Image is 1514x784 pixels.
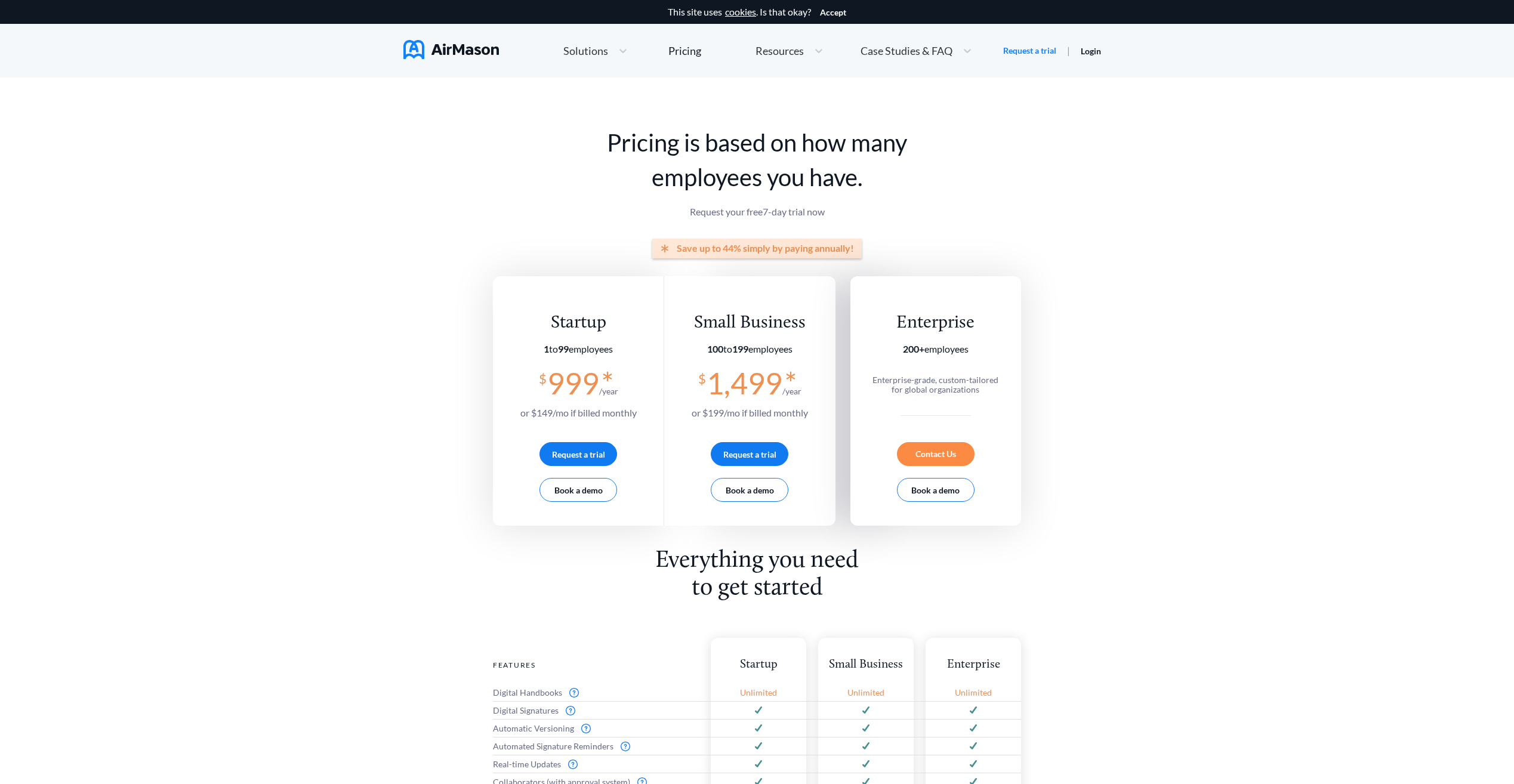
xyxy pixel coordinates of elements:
div: Enterprise [867,312,1004,334]
section: employees [520,344,637,354]
div: Pricing [668,45,701,56]
span: | [1067,45,1070,56]
img: svg+xml;base64,PD94bWwgdmVyc2lvbj0iMS4wIiBlbmNvZGluZz0idXRmLTgiPz4KPHN2ZyB3aWR0aD0iMTJweCIgaGVpZ2... [970,724,977,732]
div: Features [493,657,699,673]
img: svg+xml;base64,PD94bWwgdmVyc2lvbj0iMS4wIiBlbmNvZGluZz0idXRmLTgiPz4KPHN2ZyB3aWR0aD0iMTJweCIgaGVpZ2... [862,724,869,732]
span: Digital Handbooks [493,688,562,697]
span: Digital Signatures [493,706,559,715]
img: AirMason Logo [403,40,499,59]
span: Enterprise-grade, custom-tailored for global organizations [872,375,998,394]
div: Small Business [692,312,808,334]
img: svg+xml;base64,PD94bWwgdmVyc2lvbj0iMS4wIiBlbmNvZGluZz0idXRmLTgiPz4KPHN2ZyB3aWR0aD0iMTJweCIgaGVpZ2... [862,706,869,714]
h1: Pricing is based on how many employees you have. [493,125,1021,195]
a: cookies [725,7,756,17]
b: 1 [544,343,549,354]
img: svg+xml;base64,PD94bWwgdmVyc2lvbj0iMS4wIiBlbmNvZGluZz0idXRmLTgiPz4KPHN2ZyB3aWR0aD0iMTZweCIgaGVpZ2... [566,706,575,715]
span: to [707,343,748,354]
div: Startup [711,657,806,673]
p: Request your free 7 -day trial now [493,206,1021,217]
img: svg+xml;base64,PD94bWwgdmVyc2lvbj0iMS4wIiBlbmNvZGluZz0idXRmLTgiPz4KPHN2ZyB3aWR0aD0iMTZweCIgaGVpZ2... [568,760,578,769]
a: Request a trial [1003,45,1056,57]
span: or $ 149 /mo if billed monthly [520,407,637,418]
img: svg+xml;base64,PD94bWwgdmVyc2lvbj0iMS4wIiBlbmNvZGluZz0idXRmLTgiPz4KPHN2ZyB3aWR0aD0iMTJweCIgaGVpZ2... [755,706,762,714]
img: svg+xml;base64,PD94bWwgdmVyc2lvbj0iMS4wIiBlbmNvZGluZz0idXRmLTgiPz4KPHN2ZyB3aWR0aD0iMTJweCIgaGVpZ2... [862,742,869,750]
div: Small Business [818,657,914,673]
img: svg+xml;base64,PD94bWwgdmVyc2lvbj0iMS4wIiBlbmNvZGluZz0idXRmLTgiPz4KPHN2ZyB3aWR0aD0iMTZweCIgaGVpZ2... [621,742,630,751]
span: Case Studies & FAQ [861,45,952,56]
span: $ [698,366,706,386]
img: svg+xml;base64,PD94bWwgdmVyc2lvbj0iMS4wIiBlbmNvZGluZz0idXRmLTgiPz4KPHN2ZyB3aWR0aD0iMTZweCIgaGVpZ2... [581,724,591,733]
button: Book a demo [897,478,975,502]
a: Login [1081,46,1101,56]
span: Unlimited [740,688,777,697]
img: svg+xml;base64,PD94bWwgdmVyc2lvbj0iMS4wIiBlbmNvZGluZz0idXRmLTgiPz4KPHN2ZyB3aWR0aD0iMTJweCIgaGVpZ2... [970,742,977,750]
div: Enterprise [926,657,1021,673]
img: svg+xml;base64,PD94bWwgdmVyc2lvbj0iMS4wIiBlbmNvZGluZz0idXRmLTgiPz4KPHN2ZyB3aWR0aD0iMTJweCIgaGVpZ2... [755,760,762,768]
span: Unlimited [847,688,884,697]
button: Book a demo [711,478,788,502]
img: svg+xml;base64,PD94bWwgdmVyc2lvbj0iMS4wIiBlbmNvZGluZz0idXRmLTgiPz4KPHN2ZyB3aWR0aD0iMTJweCIgaGVpZ2... [970,760,977,768]
section: employees [867,344,1004,354]
b: 199 [732,343,748,354]
button: Request a trial [711,442,788,466]
b: 200+ [903,343,924,354]
div: Startup [520,312,637,334]
b: 100 [707,343,723,354]
span: Resources [756,45,804,56]
img: svg+xml;base64,PD94bWwgdmVyc2lvbj0iMS4wIiBlbmNvZGluZz0idXRmLTgiPz4KPHN2ZyB3aWR0aD0iMTJweCIgaGVpZ2... [755,724,762,732]
img: svg+xml;base64,PD94bWwgdmVyc2lvbj0iMS4wIiBlbmNvZGluZz0idXRmLTgiPz4KPHN2ZyB3aWR0aD0iMTJweCIgaGVpZ2... [970,706,977,714]
button: Book a demo [539,478,617,502]
h2: Everything you need to get started [647,547,867,602]
img: svg+xml;base64,PD94bWwgdmVyc2lvbj0iMS4wIiBlbmNvZGluZz0idXRmLTgiPz4KPHN2ZyB3aWR0aD0iMTJweCIgaGVpZ2... [862,760,869,768]
a: Pricing [668,40,701,61]
img: svg+xml;base64,PD94bWwgdmVyc2lvbj0iMS4wIiBlbmNvZGluZz0idXRmLTgiPz4KPHN2ZyB3aWR0aD0iMTJweCIgaGVpZ2... [755,742,762,750]
span: 1,499 [707,365,782,401]
img: svg+xml;base64,PD94bWwgdmVyc2lvbj0iMS4wIiBlbmNvZGluZz0idXRmLTgiPz4KPHN2ZyB3aWR0aD0iMTZweCIgaGVpZ2... [569,688,579,697]
span: 999 [547,365,599,401]
span: to [544,343,569,354]
span: or $ 199 /mo if billed monthly [692,407,808,418]
b: 99 [558,343,569,354]
button: Request a trial [539,442,617,466]
span: Automatic Versioning [493,724,574,733]
span: Unlimited [955,688,992,697]
span: Automated Signature Reminders [493,742,613,751]
section: employees [692,344,808,354]
span: Save up to 44% simply by paying annually! [677,243,854,254]
span: $ [539,366,547,386]
button: Accept cookies [820,8,846,17]
span: Real-time Updates [493,760,561,769]
div: Contact Us [897,442,975,466]
span: Solutions [563,45,608,56]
